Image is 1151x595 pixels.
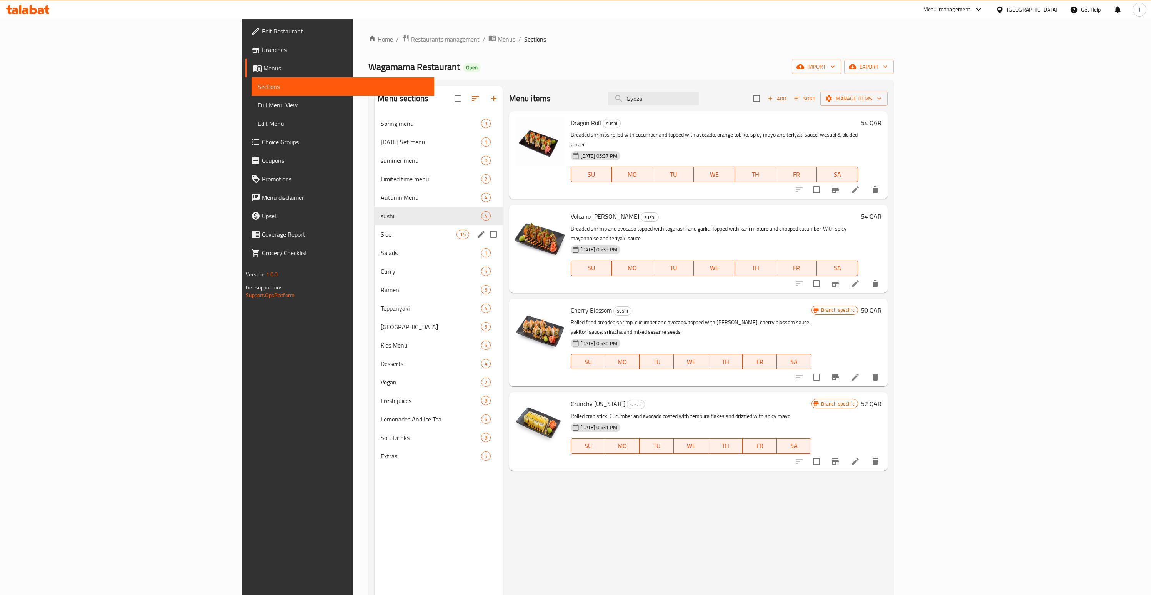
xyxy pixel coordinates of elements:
div: sushi [381,211,481,221]
div: items [481,211,491,221]
a: Edit menu item [851,457,860,466]
span: SA [780,356,808,368]
div: sushi [627,400,645,409]
button: SA [817,167,858,182]
span: Sort sections [466,89,485,108]
span: Curry [381,267,481,276]
nav: breadcrumb [368,34,893,44]
img: Volcano Maki [515,211,565,260]
span: 1 [481,139,490,146]
button: TU [653,261,694,276]
img: Dragon Roll [515,117,565,167]
span: Manage items [826,94,881,104]
button: TH [708,354,743,369]
div: items [481,137,491,147]
div: [DATE] Set menu1 [375,133,503,151]
div: summer menu0 [375,151,503,170]
span: sushi [614,306,631,315]
span: Dragon Roll [571,117,601,129]
button: import [792,60,841,74]
button: FR [776,167,817,182]
span: Select to update [808,276,825,292]
div: items [481,193,491,202]
div: items [481,304,491,313]
span: Promotions [262,174,428,184]
div: Menu-management [923,5,971,14]
span: 8 [481,434,490,441]
span: SA [820,169,855,180]
div: items [481,359,491,368]
div: Side [381,230,456,239]
nav: Menu sections [375,111,503,468]
span: Desserts [381,359,481,368]
div: [GEOGRAPHIC_DATA]5 [375,318,503,336]
button: MO [605,438,640,454]
span: SU [574,356,602,368]
div: items [481,396,491,405]
span: Sections [524,35,546,44]
div: Ramen [381,285,481,294]
span: TH [738,169,773,180]
span: Kids Menu [381,341,481,350]
span: J [1139,5,1140,14]
div: Lemonades And Ice Tea6 [375,410,503,428]
div: items [481,378,491,387]
button: TU [640,438,674,454]
span: Open [463,64,481,71]
span: MO [608,356,636,368]
span: Branches [262,45,428,54]
button: TH [735,167,776,182]
h6: 50 QAR [861,305,881,316]
a: Menus [245,59,434,77]
span: Restaurants management [411,35,480,44]
span: [DATE] 05:35 PM [578,246,620,253]
span: TU [656,169,691,180]
div: sushi [603,119,621,128]
button: WE [674,438,708,454]
button: Branch-specific-item [826,452,845,471]
div: Spring menu3 [375,114,503,133]
button: MO [612,261,653,276]
span: MO [615,169,650,180]
img: Crunchy California [515,398,565,448]
span: sushi [641,213,658,222]
span: Choice Groups [262,137,428,147]
div: items [481,119,491,128]
div: items [481,156,491,165]
span: Cherry Blossom [571,304,612,316]
span: Version: [246,269,265,279]
span: [DATE] 05:37 PM [578,152,620,160]
span: MO [615,262,650,274]
a: Coverage Report [245,225,434,244]
img: Cherry Blossom [515,305,565,354]
a: Menu disclaimer [245,188,434,207]
span: 2 [481,379,490,386]
div: Ramen6 [375,281,503,299]
button: Branch-specific-item [826,368,845,386]
span: SU [574,440,602,451]
div: summer menu [381,156,481,165]
button: Add section [485,89,503,108]
span: 0 [481,157,490,164]
span: 15 [457,231,468,238]
span: Coverage Report [262,230,428,239]
button: edit [475,229,487,240]
div: [GEOGRAPHIC_DATA] [1007,5,1058,14]
span: 6 [481,342,490,349]
span: 4 [481,360,490,368]
button: delete [866,181,884,199]
a: Coupons [245,151,434,170]
span: Menus [498,35,515,44]
h6: 54 QAR [861,117,881,128]
button: TH [708,438,743,454]
a: Support.OpsPlatform [246,290,295,300]
div: Teppanyaki4 [375,299,503,318]
button: Manage items [820,92,888,106]
div: Spring menu [381,119,481,128]
span: [DATE] 05:30 PM [578,340,620,347]
span: 5 [481,453,490,460]
span: Lemonades And Ice Tea [381,414,481,424]
span: Branch specific [818,306,858,314]
span: 1.0.0 [266,269,278,279]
